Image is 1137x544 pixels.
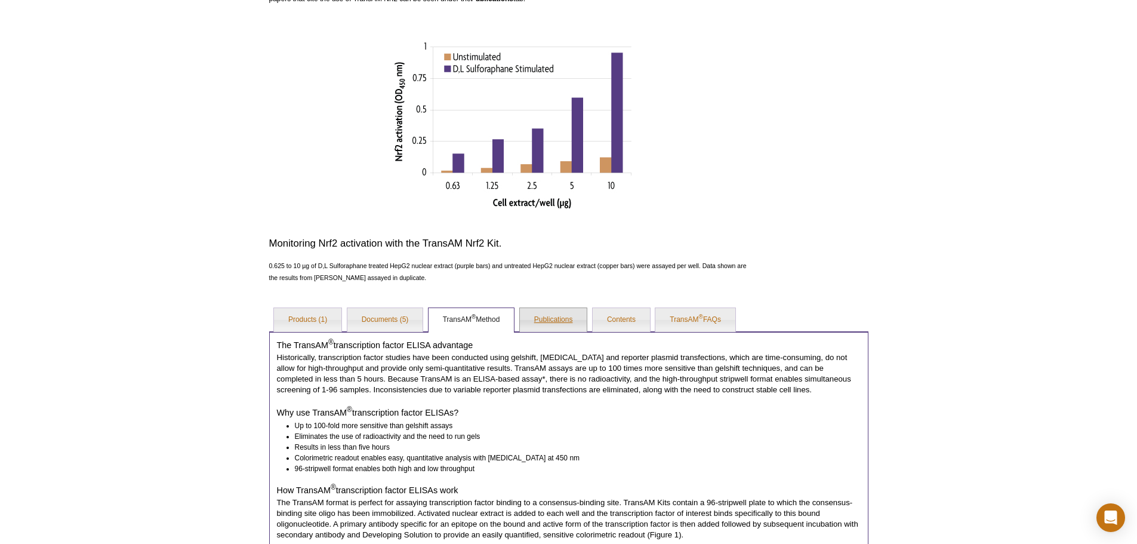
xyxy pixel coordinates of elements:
[520,308,587,332] a: Publications
[655,308,735,332] a: TransAM®FAQs
[295,420,850,431] li: Up to 100-fold more sensitive than gelshift assays
[347,308,423,332] a: Documents (5)
[1096,503,1125,532] div: Open Intercom Messenger
[331,483,336,491] sup: ®
[593,308,650,332] a: Contents
[269,262,747,281] span: 0.625 to 10 µg of D,L Sulforaphane treated HepG2 nuclear extract (purple bars) and untreated HepG...
[472,314,476,320] sup: ®
[277,352,861,395] p: Historically, transcription factor studies have been conducted using gelshift, [MEDICAL_DATA] and...
[295,431,850,442] li: Eliminates the use of radioactivity and the need to run gels
[269,236,755,251] h3: Monitoring Nrf2 activation with the TransAM Nrf2 Kit.
[429,308,514,332] a: TransAM®Method
[295,442,850,453] li: Results in less than five hours
[277,407,861,418] h4: Why use TransAM transcription factor ELISAs?
[699,314,703,320] sup: ®
[295,453,850,463] li: Colorimetric readout enables easy, quantitative analysis with [MEDICAL_DATA] at 450 nm
[393,41,631,209] img: Monitoring Nrf2 activation
[328,338,334,346] sup: ®
[295,463,850,474] li: 96-stripwell format enables both high and low throughput
[277,497,861,540] p: The TransAM format is perfect for assaying transcription factor binding to a consensus-binding si...
[277,340,861,351] h4: The TransAM transcription factor ELISA advantage
[274,308,341,332] a: Products (1)
[347,405,352,414] sup: ®
[277,485,861,496] h4: How TransAM transcription factor ELISAs work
